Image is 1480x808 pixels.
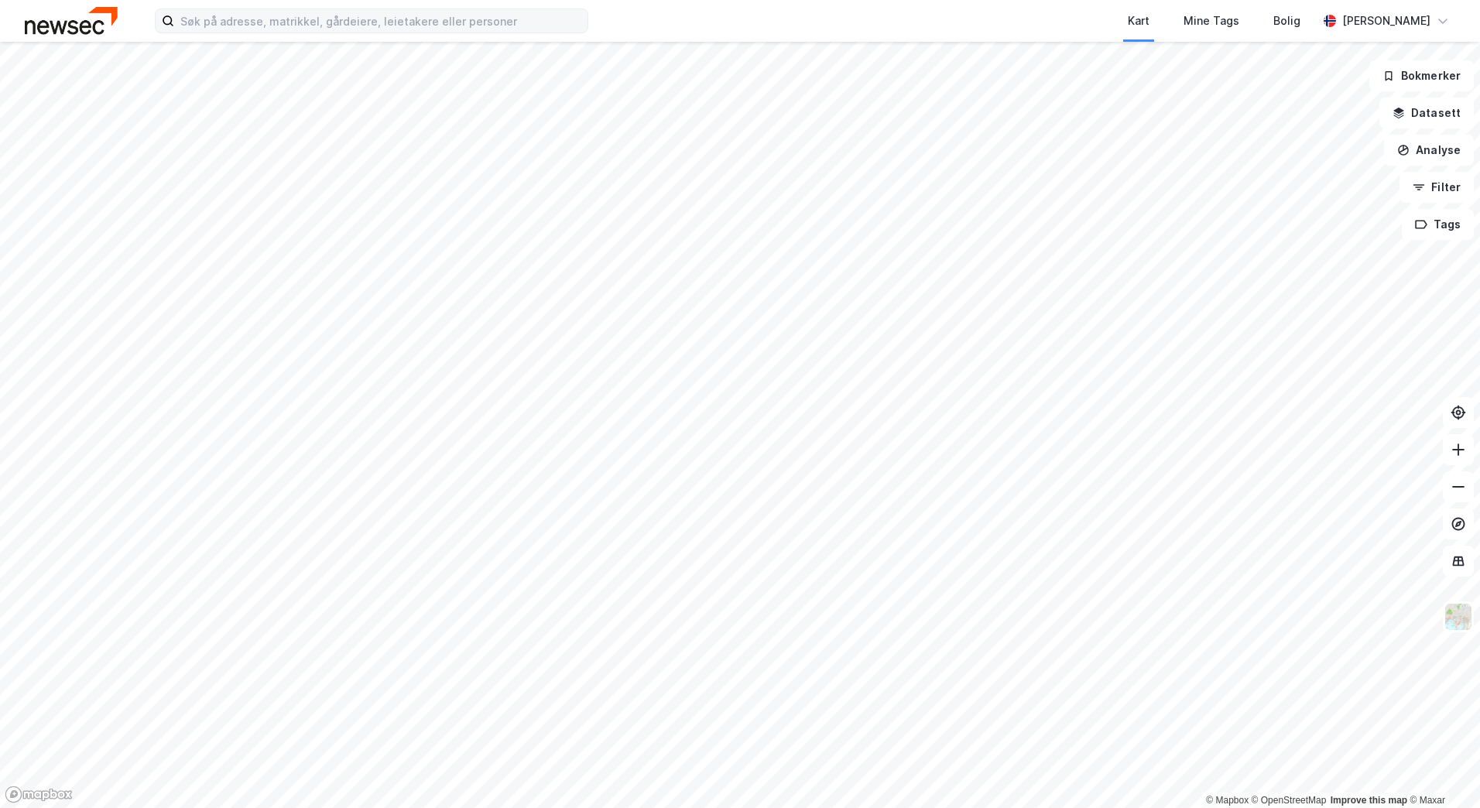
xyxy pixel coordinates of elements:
img: newsec-logo.f6e21ccffca1b3a03d2d.png [25,7,118,34]
div: Kontrollprogram for chat [1403,734,1480,808]
div: Bolig [1273,12,1300,30]
div: Mine Tags [1184,12,1239,30]
input: Søk på adresse, matrikkel, gårdeiere, leietakere eller personer [174,9,588,33]
div: Kart [1128,12,1149,30]
iframe: Chat Widget [1403,734,1480,808]
div: [PERSON_NAME] [1342,12,1430,30]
